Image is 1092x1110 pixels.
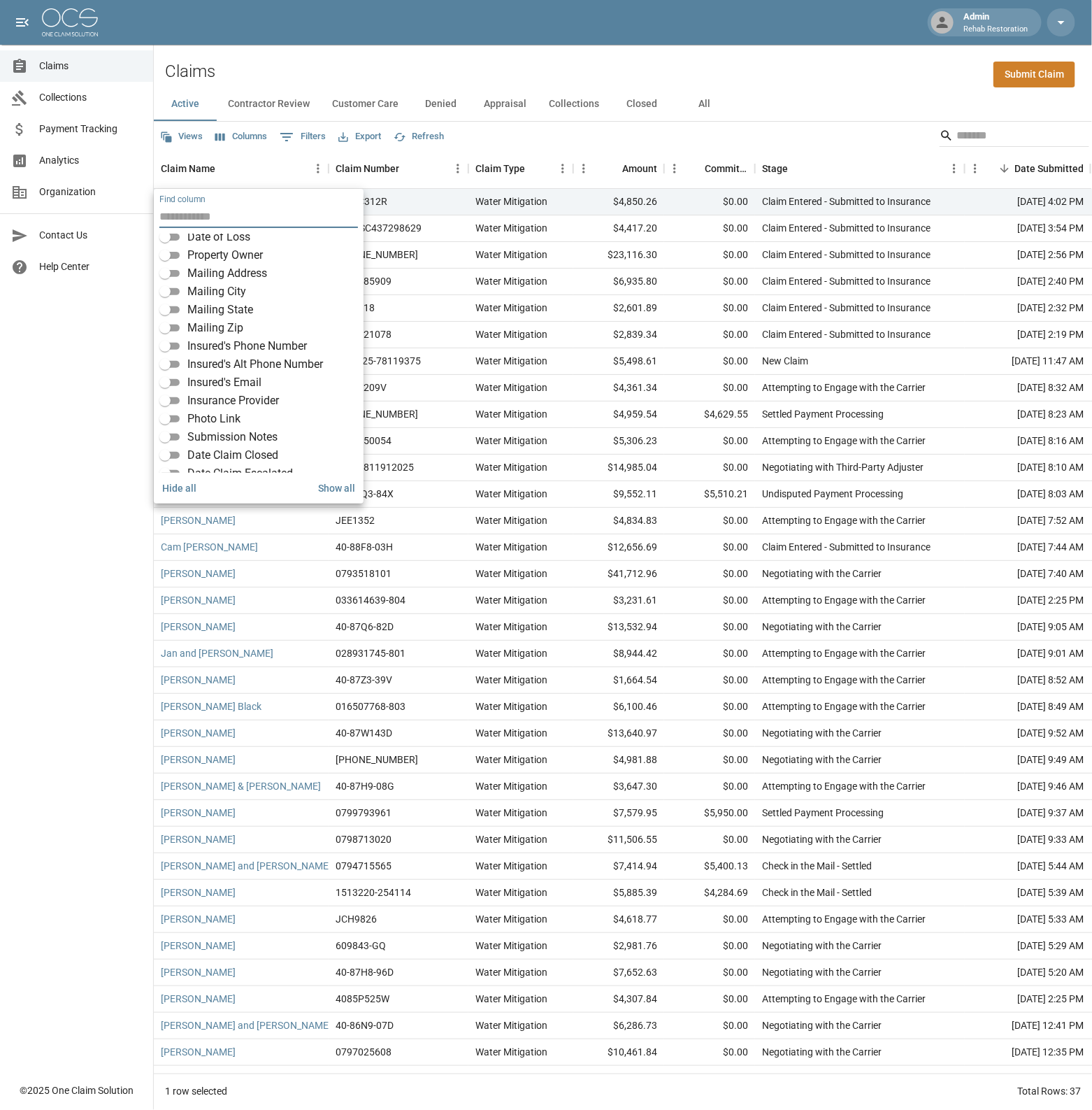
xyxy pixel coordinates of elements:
button: Show all [312,476,361,501]
div: Committed Amount [705,149,748,188]
a: [PERSON_NAME] [161,992,236,1006]
p: Rehab Restoration [963,24,1028,36]
button: open drawer [8,8,36,36]
div: Undisputed Payment Processing [762,487,903,501]
div: [DATE] 9:33 AM [965,827,1091,853]
div: $3,647.30 [573,774,664,800]
div: Water Mitigation [475,1018,547,1032]
span: Contact Us [39,228,142,243]
div: 0803121078 [336,327,391,341]
div: Negotiating with the Carrier [762,1072,882,1086]
div: 40-87H9-08G [336,779,394,793]
div: Water Mitigation [475,380,547,394]
div: $0.00 [664,561,755,588]
span: Date Claim Escalated [187,465,293,482]
a: Submit Claim [993,62,1075,87]
div: 1513220-254114 [336,885,411,899]
button: Denied [410,87,473,121]
div: Water Mitigation [475,859,547,873]
div: $4,850.26 [573,189,664,215]
div: [DATE] 2:32 PM [965,295,1091,322]
div: $1,664.54 [573,667,664,694]
div: $0.00 [664,428,755,455]
div: $4,629.55 [664,401,755,428]
a: [PERSON_NAME] [161,832,236,846]
div: $6,100.46 [573,694,664,720]
a: [PERSON_NAME] & [PERSON_NAME] [161,779,321,793]
div: Check in the Mail - Settled [762,859,872,873]
div: Water Mitigation [475,248,547,262]
div: $0.00 [664,933,755,960]
div: Water Mitigation [475,487,547,501]
div: 30004811912025 [336,460,414,474]
div: $0.00 [664,534,755,561]
div: Date Submitted [1014,149,1084,188]
div: 0802050054 [336,434,391,448]
button: Menu [944,158,965,179]
div: $0.00 [664,747,755,774]
div: [DATE] 3:54 PM [965,215,1091,242]
div: 016507768-803 [336,699,405,713]
div: Amount [622,149,657,188]
div: Claim Entered - Submitted to Insurance [762,248,931,262]
div: Water Mitigation [475,965,547,979]
div: Water Mitigation [475,753,547,767]
a: [PERSON_NAME] [161,753,236,767]
div: [DATE] 2:19 PM [965,322,1091,348]
div: Water Mitigation [475,540,547,554]
div: Committed Amount [664,149,755,188]
a: [PERSON_NAME] and [PERSON_NAME] “[PERSON_NAME]” Cure [161,859,438,873]
h2: Claims [165,62,215,82]
button: Refresh [390,126,447,148]
button: Menu [965,158,986,179]
a: [PERSON_NAME] [161,673,236,687]
div: [DATE] 5:44 AM [965,853,1091,880]
div: $0.00 [664,348,755,375]
div: Water Mitigation [475,726,547,740]
div: Check in the Mail - Settled [762,885,872,899]
div: Attempting to Engage with the Carrier [762,673,926,687]
div: Negotiating with the Carrier [762,726,882,740]
div: [DATE] 8:49 AM [965,694,1091,720]
div: Claim Number [336,149,399,188]
div: $13,532.94 [573,614,664,641]
button: Sort [995,159,1014,178]
div: Claim Name [154,149,329,188]
div: $4,417.20 [573,215,664,242]
button: Show filters [276,126,329,148]
div: Claim Entered - Submitted to Insurance [762,274,931,288]
span: Claims [39,59,142,73]
div: [DATE] 5:29 AM [965,933,1091,960]
div: $0.00 [664,614,755,641]
div: $5,498.61 [573,348,664,375]
a: Cam [PERSON_NAME] [161,540,258,554]
span: Property Owner [187,247,263,264]
div: Total Rows: 37 [1017,1085,1081,1099]
span: Insurance Provider [187,392,279,409]
div: Negotiating with the Carrier [762,620,882,634]
div: Claim Number [329,149,468,188]
div: © 2025 One Claim Solution [20,1084,134,1098]
div: 40-88Q3-84X [336,487,394,501]
span: Mailing City [187,283,246,300]
label: Find column [159,194,206,206]
span: Submission Notes [187,429,278,446]
div: Water Mitigation [475,832,547,846]
div: [DATE] 9:01 AM [965,641,1091,667]
div: Negotiating with the Carrier [762,832,882,846]
div: $3,231.61 [573,588,664,614]
button: Select columns [212,126,271,148]
div: $4,284.69 [664,880,755,906]
div: Water Mitigation [475,1072,547,1086]
div: [DATE] 8:03 AM [965,481,1091,508]
div: [DATE] 7:17 AM [965,1066,1091,1093]
div: $0.00 [664,641,755,667]
div: [DATE] 11:47 AM [965,348,1091,375]
div: $5,510.21 [664,481,755,508]
div: Attempting to Engage with the Carrier [762,779,926,793]
a: [PERSON_NAME] [161,620,236,634]
div: Claim Name [161,149,215,188]
div: $0.00 [664,189,755,215]
div: Water Mitigation [475,779,547,793]
div: $2,839.34 [573,322,664,348]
